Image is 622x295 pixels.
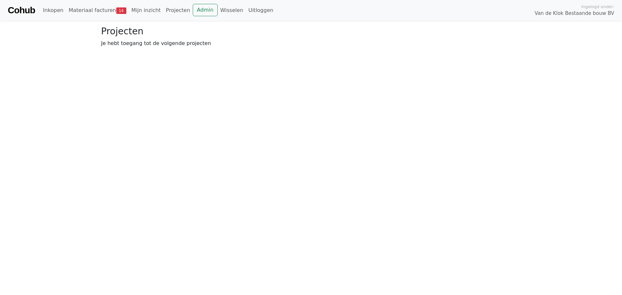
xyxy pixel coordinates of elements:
a: Mijn inzicht [129,4,164,17]
a: Admin [193,4,218,16]
a: Projecten [163,4,193,17]
p: Je hebt toegang tot de volgende projecten [101,40,521,47]
a: Uitloggen [246,4,276,17]
a: Materiaal facturen14 [66,4,129,17]
span: Van de Klok Bestaande bouw BV [535,10,614,17]
a: Cohub [8,3,35,18]
span: Ingelogd onder: [581,4,614,10]
span: 14 [116,7,126,14]
h3: Projecten [101,26,521,37]
a: Wisselen [218,4,246,17]
a: Inkopen [40,4,66,17]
